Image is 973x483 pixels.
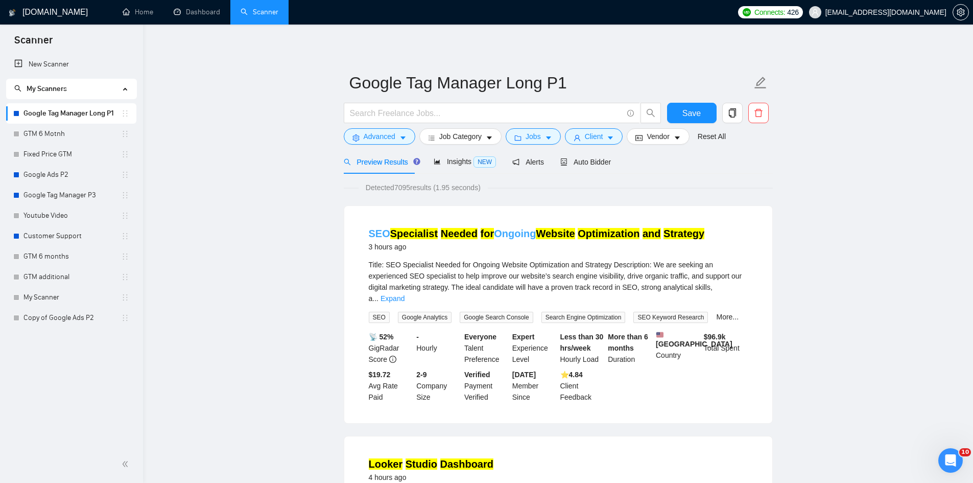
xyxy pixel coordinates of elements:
[369,333,394,341] b: 📡 52%
[441,228,478,239] mark: Needed
[754,7,785,18] span: Connects:
[460,312,533,323] span: Google Search Console
[369,312,390,323] span: SEO
[414,369,462,403] div: Company Size
[723,108,742,118] span: copy
[959,448,971,456] span: 10
[749,108,768,118] span: delete
[481,228,494,239] mark: for
[667,103,717,123] button: Save
[121,191,129,199] span: holder
[512,333,535,341] b: Expert
[364,131,395,142] span: Advanced
[23,205,121,226] a: Youtube Video
[6,267,136,287] li: GTM additional
[369,458,494,470] a: Looker Studio Dashboard
[6,54,136,75] li: New Scanner
[121,252,129,261] span: holder
[369,228,705,239] a: SEOSpecialist Needed forOngoingWebsite Optimization and Strategy
[14,85,21,92] span: search
[14,84,67,93] span: My Scanners
[545,134,552,142] span: caret-down
[473,156,496,168] span: NEW
[704,333,726,341] b: $ 96.9k
[121,171,129,179] span: holder
[23,267,121,287] a: GTM additional
[641,108,660,118] span: search
[560,158,611,166] span: Auto Bidder
[344,158,351,166] span: search
[121,150,129,158] span: holder
[608,333,648,352] b: More than 6 months
[953,4,969,20] button: setting
[558,331,606,365] div: Hourly Load
[174,8,220,16] a: dashboardDashboard
[627,128,689,145] button: idcardVendorcaret-down
[748,103,769,123] button: delete
[121,314,129,322] span: holder
[23,103,121,124] a: Google Tag Manager Long P1
[121,130,129,138] span: holder
[754,76,767,89] span: edit
[506,128,561,145] button: folderJobscaret-down
[434,158,441,165] span: area-chart
[6,33,61,54] span: Scanner
[121,109,129,118] span: holder
[640,103,661,123] button: search
[419,128,502,145] button: barsJob Categorycaret-down
[512,371,536,379] b: [DATE]
[23,287,121,308] a: My Scanner
[578,228,639,239] mark: Optimization
[23,308,121,328] a: Copy of Google Ads P2
[406,458,437,470] mark: Studio
[635,134,643,142] span: idcard
[607,134,614,142] span: caret-down
[6,165,136,185] li: Google Ads P2
[416,371,426,379] b: 2-9
[369,241,705,253] div: 3 hours ago
[6,185,136,205] li: Google Tag Manager P3
[121,273,129,281] span: holder
[372,294,378,303] span: ...
[512,158,519,166] span: notification
[6,287,136,308] li: My Scanner
[558,369,606,403] div: Client Feedback
[369,259,748,304] div: Title: SEO Specialist Needed for Ongoing Website Optimization and Strategy Description: We are se...
[23,185,121,205] a: Google Tag Manager P3
[656,331,663,338] img: 🇺🇸
[439,131,482,142] span: Job Category
[14,54,128,75] a: New Scanner
[23,144,121,165] a: Fixed Price GTM
[344,128,415,145] button: settingAdvancedcaret-down
[633,312,708,323] span: SEO Keyword Research
[812,9,819,16] span: user
[574,134,581,142] span: user
[560,371,583,379] b: ⭐️ 4.84
[606,331,654,365] div: Duration
[9,5,16,21] img: logo
[722,103,743,123] button: copy
[682,107,701,120] span: Save
[698,131,726,142] a: Reset All
[565,128,623,145] button: userClientcaret-down
[23,226,121,246] a: Customer Support
[647,131,669,142] span: Vendor
[390,228,438,239] mark: Specialist
[560,158,567,166] span: robot
[510,331,558,365] div: Experience Level
[23,246,121,267] a: GTM 6 months
[674,134,681,142] span: caret-down
[656,331,732,348] b: [GEOGRAPHIC_DATA]
[663,228,704,239] mark: Strategy
[27,84,67,93] span: My Scanners
[716,313,739,321] a: More...
[6,205,136,226] li: Youtube Video
[6,103,136,124] li: Google Tag Manager Long P1
[541,312,626,323] span: Search Engine Optimization
[560,333,604,352] b: Less than 30 hrs/week
[702,331,750,365] div: Total Spent
[654,331,702,365] div: Country
[122,459,132,469] span: double-left
[434,157,496,166] span: Insights
[510,369,558,403] div: Member Since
